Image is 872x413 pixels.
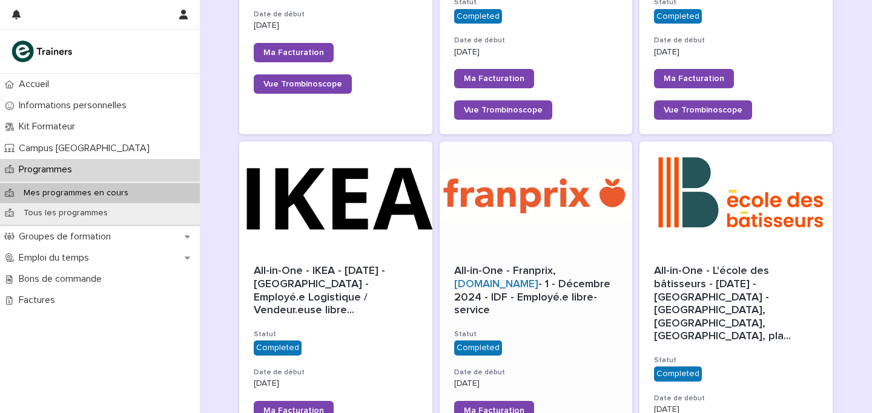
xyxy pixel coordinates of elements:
[14,100,136,111] p: Informations personnelles
[254,265,418,317] span: All-in-One - IKEA - [DATE] - [GEOGRAPHIC_DATA] - Employé.e Logistique / Vendeur.euse libre ...
[654,356,818,365] h3: Statut
[14,252,99,264] p: Emploi du temps
[254,43,334,62] a: Ma Facturation
[14,121,85,132] p: Kit Formateur
[654,69,734,88] a: Ma Facturation
[654,366,702,382] div: Completed
[10,39,76,63] img: K0CqGN7SDeD6s4JG8KQk
[254,10,418,19] h3: Date de début
[454,47,618,57] p: [DATE]
[454,330,618,339] h3: Statut
[654,36,818,45] h3: Date de début
[664,106,742,114] span: Vue Trombinoscope
[14,79,59,90] p: Accueil
[654,9,702,24] div: Completed
[263,48,324,57] span: Ma Facturation
[14,208,117,218] p: Tous les programmes
[454,69,534,88] a: Ma Facturation
[14,143,159,154] p: Campus [GEOGRAPHIC_DATA]
[254,21,418,31] p: [DATE]
[14,273,111,285] p: Bons de commande
[14,188,138,198] p: Mes programmes en cours
[464,106,543,114] span: Vue Trombinoscope
[454,379,618,389] p: [DATE]
[654,265,818,343] div: All-in-One - L'école des bâtisseurs - 1 - Octobre 2024 - Île-de-France - Maçon, couvreur, plombie...
[14,294,65,306] p: Factures
[664,74,724,83] span: Ma Facturation
[254,330,418,339] h3: Statut
[454,279,538,290] a: [DOMAIN_NAME]
[254,379,418,389] p: [DATE]
[254,74,352,94] a: Vue Trombinoscope
[254,340,302,356] div: Completed
[254,265,418,317] div: All-in-One - IKEA - 21 - Février 2025 - Île-de-France - Employé.e Logistique / Vendeur.euse libre...
[454,100,552,120] a: Vue Trombinoscope
[454,36,618,45] h3: Date de début
[654,265,818,343] span: All-in-One - L'école des bâtisseurs - [DATE] - [GEOGRAPHIC_DATA] - [GEOGRAPHIC_DATA], [GEOGRAPHIC...
[654,394,818,403] h3: Date de début
[254,368,418,377] h3: Date de début
[454,9,502,24] div: Completed
[464,74,524,83] span: Ma Facturation
[454,340,502,356] div: Completed
[654,47,818,57] p: [DATE]
[14,164,82,175] p: Programmes
[454,368,618,377] h3: Date de début
[14,231,121,242] p: Groupes de formation
[454,265,613,316] span: All-in-One - Franprix, - 1 - Décembre 2024 - IDF - Employé.e libre-service
[263,80,342,88] span: Vue Trombinoscope
[654,100,752,120] a: Vue Trombinoscope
